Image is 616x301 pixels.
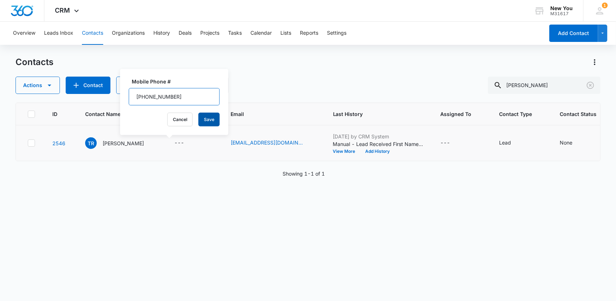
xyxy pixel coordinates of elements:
button: Overview [13,22,35,45]
div: Lead [499,139,511,146]
div: Mobile Phone # - - Select to Edit Field [174,139,197,147]
div: account name [550,5,573,11]
button: Reports [300,22,318,45]
span: ID [52,110,57,118]
button: Leads Inbox [44,22,73,45]
span: TR [85,137,97,149]
button: Actions [16,77,60,94]
button: Contacts [82,22,103,45]
span: Email [231,110,305,118]
p: [PERSON_NAME] [102,139,144,147]
button: View More [333,149,361,154]
div: Email - D5rooddogs@yahoo.com - Select to Edit Field [231,139,316,147]
div: --- [174,139,184,147]
div: --- [441,139,450,147]
span: Last History [333,110,413,118]
button: Add Contact [66,77,110,94]
span: 1 [602,3,608,8]
p: Showing 1-1 of 1 [283,170,325,177]
div: Contact Type - Lead - Select to Edit Field [499,139,524,147]
span: Assigned To [441,110,472,118]
input: Mobile Phone # [129,88,220,106]
div: None [560,139,573,146]
h1: Contacts [16,57,53,68]
button: Lists [280,22,291,45]
span: Contact Status [560,110,597,118]
button: Import Contacts [116,77,182,94]
div: account id [550,11,573,16]
span: CRM [55,7,70,14]
span: Contact Type [499,110,532,118]
button: Add Contact [549,25,598,42]
input: Search Contacts [488,77,600,94]
button: Organizations [112,22,145,45]
span: Contact Name [85,110,147,118]
button: Save [198,113,220,126]
button: History [153,22,170,45]
button: Tasks [228,22,242,45]
button: Projects [200,22,219,45]
button: Settings [327,22,346,45]
a: [EMAIL_ADDRESS][DOMAIN_NAME] [231,139,303,146]
button: Add History [361,149,395,154]
button: Actions [589,56,600,68]
div: Contact Name - Tina Rood - Select to Edit Field [85,137,157,149]
div: Contact Status - None - Select to Edit Field [560,139,586,147]
button: Clear [585,79,596,91]
button: Cancel [167,113,193,126]
p: [DATE] by CRM System [333,133,423,140]
div: Assigned To - - Select to Edit Field [441,139,463,147]
div: notifications count [602,3,608,8]
label: Mobile Phone # [132,78,223,85]
button: Calendar [250,22,272,45]
p: Manual - Lead Received First Name: [PERSON_NAME] Last Name: [PERSON_NAME] Email: [EMAIL_ADDRESS][... [333,140,423,148]
a: Navigate to contact details page for Tina Rood [52,140,65,146]
button: Deals [179,22,192,45]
